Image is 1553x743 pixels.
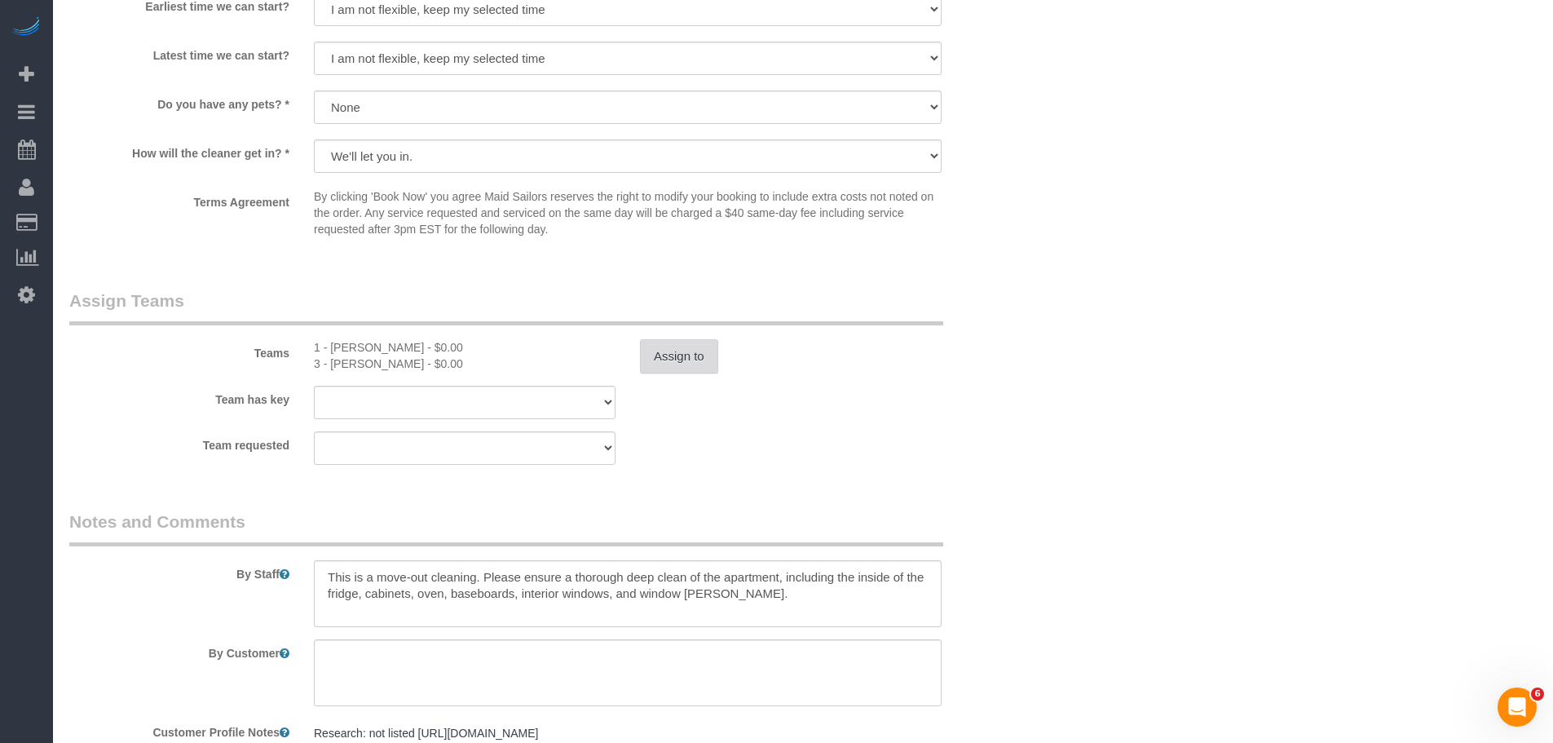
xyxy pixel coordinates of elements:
[57,386,302,408] label: Team has key
[10,16,42,39] img: Automaid Logo
[1531,688,1544,701] span: 6
[57,719,302,741] label: Customer Profile Notes
[57,139,302,161] label: How will the cleaner get in? *
[640,339,718,374] button: Assign to
[69,510,943,546] legend: Notes and Comments
[57,639,302,661] label: By Customer
[57,339,302,361] label: Teams
[314,188,942,237] p: By clicking 'Book Now' you agree Maid Sailors reserves the right to modify your booking to includ...
[69,289,943,325] legend: Assign Teams
[57,560,302,582] label: By Staff
[57,188,302,210] label: Terms Agreement
[57,431,302,453] label: Team requested
[57,91,302,113] label: Do you have any pets? *
[314,339,615,356] div: 0 hours x $17.00/hour
[314,356,615,372] div: 0 hours x $17.00/hour
[57,42,302,64] label: Latest time we can start?
[1498,688,1537,727] iframe: Intercom live chat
